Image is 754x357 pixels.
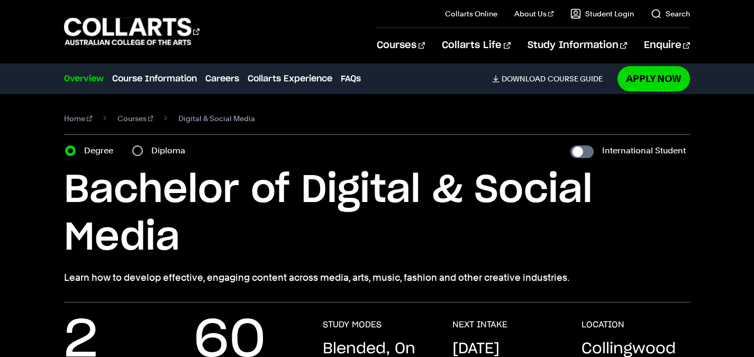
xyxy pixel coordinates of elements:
div: Go to homepage [64,16,199,47]
a: About Us [514,8,553,19]
a: Apply Now [617,66,690,91]
a: Collarts Life [442,28,510,63]
a: Courses [117,111,153,126]
h3: NEXT INTAKE [452,319,507,330]
a: Collarts Experience [248,72,332,85]
label: Degree [84,143,120,158]
a: DownloadCourse Guide [492,74,611,84]
p: Learn how to develop effective, engaging content across media, arts, music, fashion and other cre... [64,270,690,285]
span: Download [502,74,546,84]
a: Course Information [112,72,197,85]
a: FAQs [341,72,361,85]
a: Careers [205,72,239,85]
a: Overview [64,72,104,85]
a: Student Login [570,8,634,19]
label: International Student [602,143,686,158]
h1: Bachelor of Digital & Social Media [64,167,690,262]
h3: LOCATION [582,319,624,330]
h3: STUDY MODES [323,319,381,330]
a: Home [64,111,92,126]
a: Collarts Online [445,8,497,19]
label: Diploma [151,143,192,158]
span: Digital & Social Media [178,111,255,126]
a: Courses [377,28,425,63]
a: Study Information [528,28,627,63]
a: Enquire [644,28,690,63]
a: Search [651,8,690,19]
